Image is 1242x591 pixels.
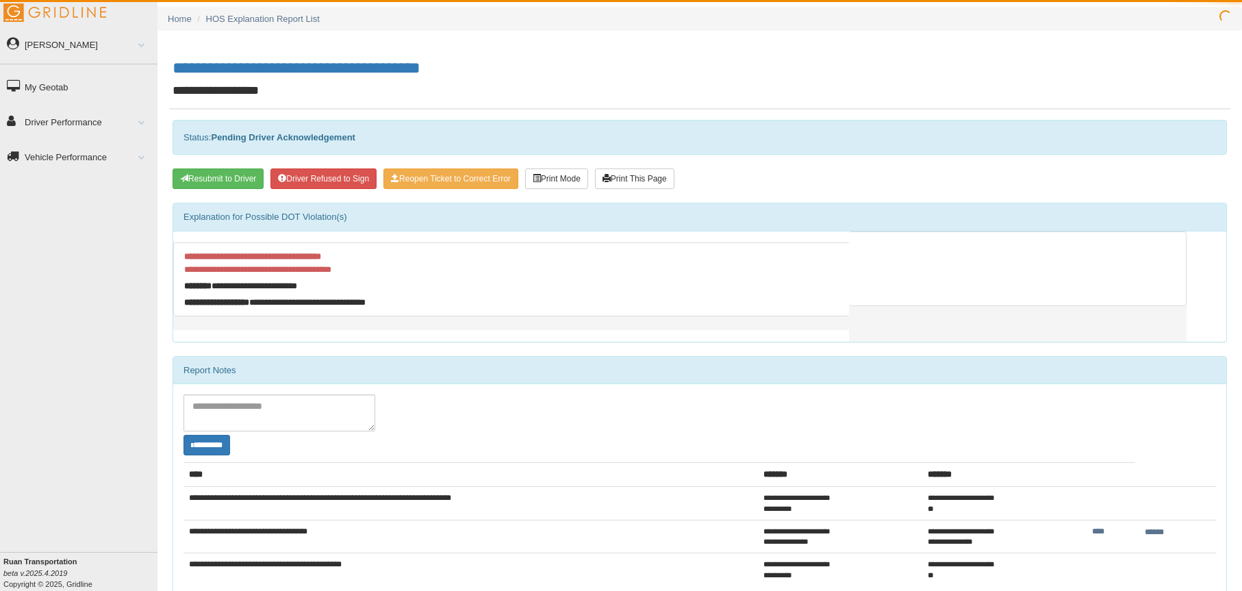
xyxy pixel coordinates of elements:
img: Gridline [3,3,106,22]
button: Print Mode [525,168,588,189]
div: Explanation for Possible DOT Violation(s) [173,203,1226,231]
button: Change Filter Options [183,435,230,455]
div: Report Notes [173,357,1226,384]
button: Reopen Ticket [383,168,518,189]
a: HOS Explanation Report List [206,14,320,24]
button: Resubmit To Driver [173,168,264,189]
button: Driver Refused to Sign [270,168,377,189]
button: Print This Page [595,168,674,189]
a: Home [168,14,192,24]
b: Ruan Transportation [3,557,77,566]
i: beta v.2025.4.2019 [3,569,67,577]
div: Status: [173,120,1227,155]
strong: Pending Driver Acknowledgement [211,132,355,142]
div: Copyright © 2025, Gridline [3,556,157,590]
